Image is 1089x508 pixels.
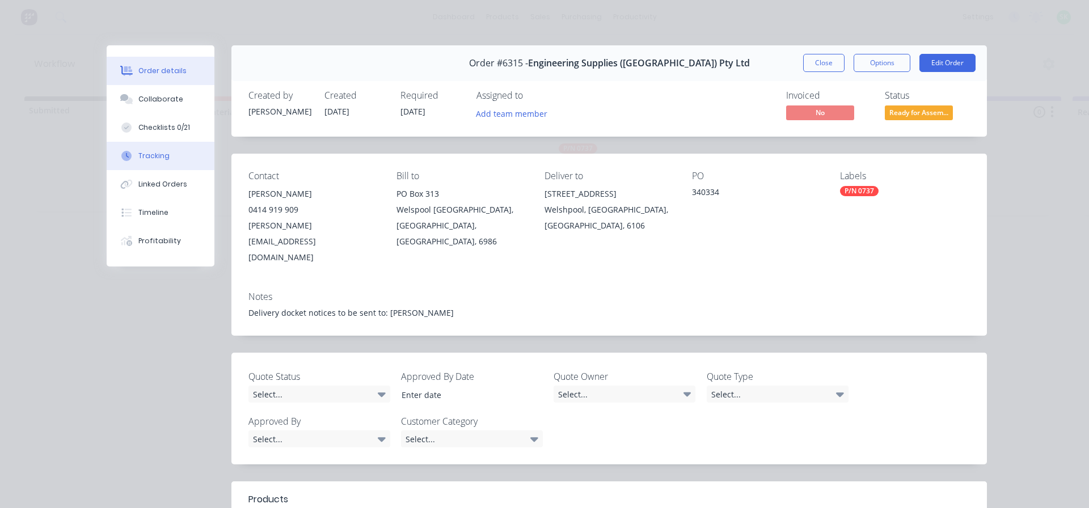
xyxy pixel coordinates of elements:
label: Quote Type [707,370,849,383]
div: [STREET_ADDRESS] [544,186,674,202]
button: Add team member [470,105,554,121]
div: Contact [248,171,378,181]
button: Add team member [476,105,554,121]
div: Invoiced [786,90,871,101]
div: [PERSON_NAME] [248,105,311,117]
div: Select... [248,386,390,403]
div: [PERSON_NAME]0414 919 909[PERSON_NAME][EMAIL_ADDRESS][DOMAIN_NAME] [248,186,378,265]
div: Delivery docket notices to be sent to: [PERSON_NAME] [248,307,970,319]
div: PO [692,171,822,181]
div: Products [248,493,288,506]
span: [DATE] [324,106,349,117]
div: Checklists 0/21 [138,122,190,133]
div: Deliver to [544,171,674,181]
div: Select... [401,430,543,447]
div: Select... [554,386,695,403]
div: Assigned to [476,90,590,101]
div: Required [400,90,463,101]
button: Collaborate [107,85,214,113]
div: [PERSON_NAME][EMAIL_ADDRESS][DOMAIN_NAME] [248,218,378,265]
span: Ready for Assem... [885,105,953,120]
span: Engineering Supplies ([GEOGRAPHIC_DATA]) Pty Ltd [528,58,750,69]
div: Profitability [138,236,181,246]
div: Select... [707,386,849,403]
button: Options [854,54,910,72]
label: Quote Status [248,370,390,383]
button: Tracking [107,142,214,170]
div: Welspool [GEOGRAPHIC_DATA], [GEOGRAPHIC_DATA], [GEOGRAPHIC_DATA], 6986 [396,202,526,249]
div: PO Box 313Welspool [GEOGRAPHIC_DATA], [GEOGRAPHIC_DATA], [GEOGRAPHIC_DATA], 6986 [396,186,526,249]
span: [DATE] [400,106,425,117]
div: Created [324,90,387,101]
div: Collaborate [138,94,183,104]
button: Timeline [107,198,214,227]
button: Linked Orders [107,170,214,198]
div: [STREET_ADDRESS]Welshpool, [GEOGRAPHIC_DATA], [GEOGRAPHIC_DATA], 6106 [544,186,674,234]
label: Quote Owner [554,370,695,383]
button: Close [803,54,845,72]
div: P/N 0737 [840,186,879,196]
div: Select... [248,430,390,447]
label: Customer Category [401,414,543,428]
div: Notes [248,291,970,302]
div: Bill to [396,171,526,181]
div: 340334 [692,186,822,202]
div: Linked Orders [138,179,187,189]
div: Labels [840,171,970,181]
button: Order details [107,57,214,85]
button: Profitability [107,227,214,255]
input: Enter date [394,386,535,403]
button: Edit Order [919,54,976,72]
div: Order details [138,66,187,76]
span: Order #6315 - [469,58,528,69]
div: Tracking [138,151,170,161]
div: Created by [248,90,311,101]
div: Welshpool, [GEOGRAPHIC_DATA], [GEOGRAPHIC_DATA], 6106 [544,202,674,234]
label: Approved By [248,414,390,428]
div: Status [885,90,970,101]
div: Timeline [138,208,168,218]
div: [PERSON_NAME] [248,186,378,202]
button: Ready for Assem... [885,105,953,122]
div: 0414 919 909 [248,202,378,218]
div: PO Box 313 [396,186,526,202]
button: Checklists 0/21 [107,113,214,142]
label: Approved By Date [401,370,543,383]
span: No [786,105,854,120]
